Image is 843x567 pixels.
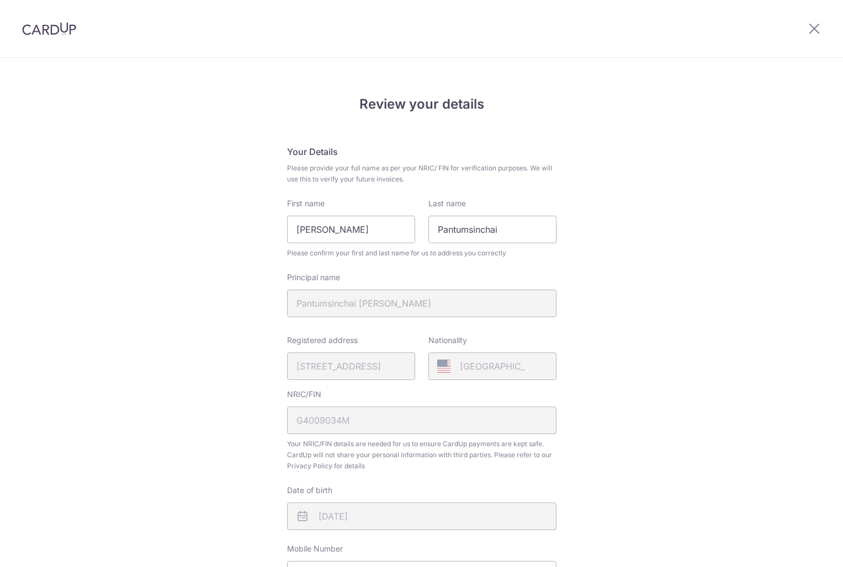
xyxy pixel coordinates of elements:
[287,248,556,259] span: Please confirm your first and last name for us to address you correctly
[287,543,343,554] label: Mobile Number
[772,534,832,561] iframe: Opens a widget where you can find more information
[428,216,556,243] input: Last name
[287,335,358,346] label: Registered address
[287,198,325,209] label: First name
[287,485,332,496] label: Date of birth
[287,145,556,158] h5: Your Details
[428,198,466,209] label: Last name
[287,216,415,243] input: First Name
[428,335,467,346] label: Nationality
[287,438,556,472] span: Your NRIC/FIN details are needed for us to ensure CardUp payments are kept safe. CardUp will not ...
[287,163,556,185] span: Please provide your full name as per your NRIC/ FIN for verification purposes. We will use this t...
[287,272,340,283] label: Principal name
[22,22,76,35] img: CardUp
[287,389,321,400] label: NRIC/FIN
[287,94,556,114] h4: Review your details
